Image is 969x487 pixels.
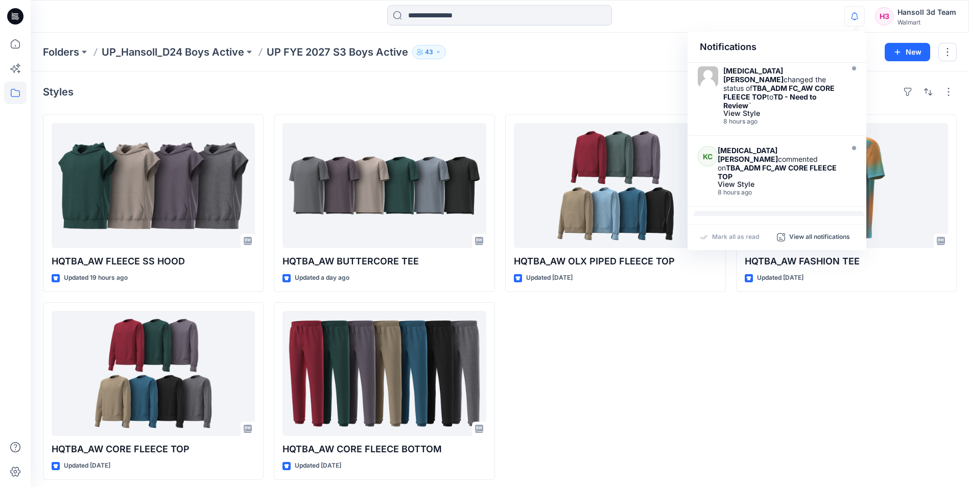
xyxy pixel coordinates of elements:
[885,43,930,61] button: New
[64,273,128,283] p: Updated 19 hours ago
[723,110,841,117] div: View Style
[102,45,244,59] a: UP_Hansoll_D24 Boys Active
[295,460,341,471] p: Updated [DATE]
[698,66,718,87] img: Kyra Cobb
[698,146,718,166] div: KC
[526,273,573,283] p: Updated [DATE]
[282,442,486,456] p: HQTBA_AW CORE FLEECE BOTTOM
[723,118,841,125] div: Thursday, September 11, 2025 15:15
[723,84,835,101] strong: TBA_ADM FC_AW CORE FLEECE TOP
[718,189,840,196] div: Thursday, September 11, 2025 15:14
[718,146,840,181] div: commented on
[282,311,486,436] a: HQTBA_AW CORE FLEECE BOTTOM
[282,123,486,248] a: HQTBA_AW BUTTERCORE TEE
[514,254,717,269] p: HQTBA_AW OLX PIPED FLEECE TOP
[723,66,841,110] div: changed the status of to `
[789,233,850,242] p: View all notifications
[723,92,817,110] strong: TD - Need to Review
[52,254,255,269] p: HQTBA_AW FLEECE SS HOOD
[897,18,956,26] div: Walmart
[52,123,255,248] a: HQTBA_AW FLEECE SS HOOD
[43,45,79,59] a: Folders
[718,181,840,188] div: View Style
[412,45,446,59] button: 43
[52,311,255,436] a: HQTBA_AW CORE FLEECE TOP
[295,273,349,283] p: Updated a day ago
[64,460,110,471] p: Updated [DATE]
[875,7,893,26] div: H3
[723,66,784,84] strong: [MEDICAL_DATA][PERSON_NAME]
[267,45,408,59] p: UP FYE 2027 S3 Boys Active
[282,254,486,269] p: HQTBA_AW BUTTERCORE TEE
[52,442,255,456] p: HQTBA_AW CORE FLEECE TOP
[688,32,866,63] div: Notifications
[43,86,74,98] h4: Styles
[757,273,803,283] p: Updated [DATE]
[712,233,759,242] p: Mark all as read
[897,6,956,18] div: Hansoll 3d Team
[514,123,717,248] a: HQTBA_AW OLX PIPED FLEECE TOP
[745,254,948,269] p: HQTBA_AW FASHION TEE
[425,46,433,58] p: 43
[718,146,778,163] strong: [MEDICAL_DATA][PERSON_NAME]
[718,163,837,181] strong: TBA_ADM FC_AW CORE FLEECE TOP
